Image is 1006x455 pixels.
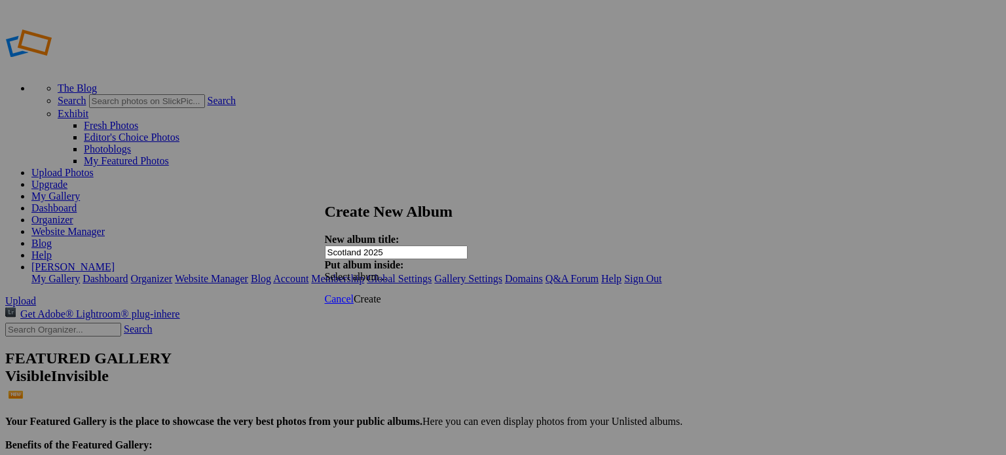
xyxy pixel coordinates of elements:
span: Create [354,293,381,304]
span: Select album... [325,271,387,282]
a: Cancel [325,293,354,304]
strong: Put album inside: [325,259,404,270]
h2: Create New Album [325,203,672,221]
strong: New album title: [325,234,400,245]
